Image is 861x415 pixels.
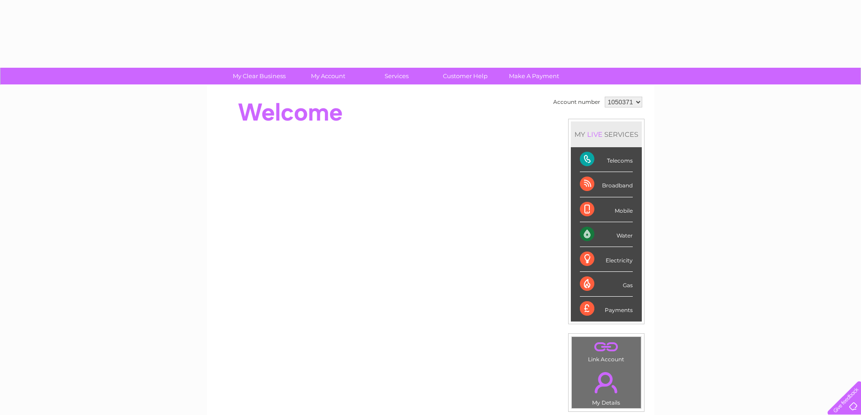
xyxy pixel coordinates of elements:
div: Broadband [580,172,633,197]
div: Mobile [580,197,633,222]
div: Gas [580,272,633,297]
a: Make A Payment [497,68,571,84]
div: Water [580,222,633,247]
div: MY SERVICES [571,121,642,147]
a: Customer Help [428,68,503,84]
div: LIVE [585,130,604,139]
a: My Clear Business [222,68,296,84]
a: . [574,339,639,355]
div: Payments [580,297,633,321]
div: Electricity [580,247,633,272]
a: My Account [291,68,365,84]
a: Services [359,68,434,84]
td: My Details [571,364,641,409]
a: . [574,367,639,398]
td: Link Account [571,336,641,365]
td: Account number [551,94,602,110]
div: Telecoms [580,147,633,172]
